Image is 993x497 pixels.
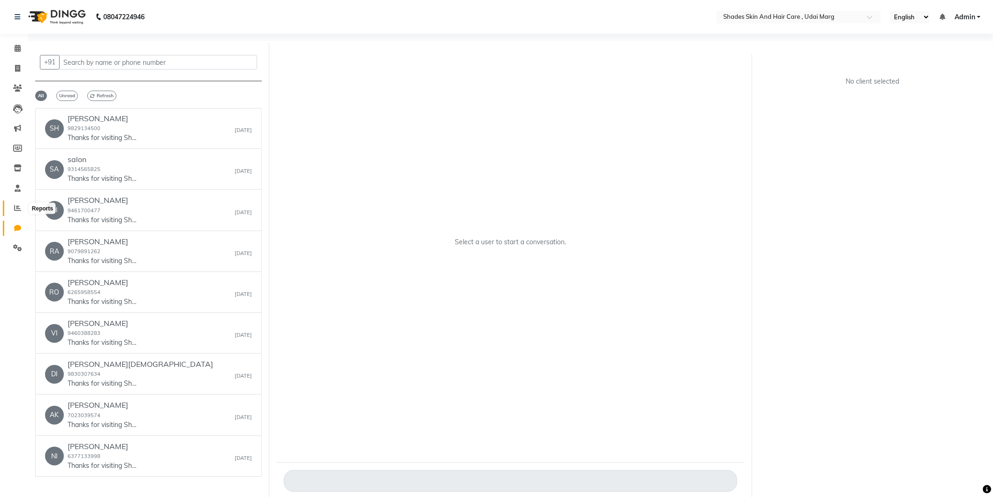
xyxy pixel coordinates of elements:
div: RO [45,283,64,302]
small: [DATE] [235,167,252,175]
small: 9460388283 [68,330,100,336]
p: Thanks for visiting Shades skin and hair care . Your bill amount is 110. Please review us on goog... [68,133,138,143]
h6: [PERSON_NAME][DEMOGRAPHIC_DATA] [68,360,213,369]
h6: salon [68,155,138,164]
h6: [PERSON_NAME] [68,319,138,328]
input: Search by name or phone number [59,55,257,70]
small: 6377133998 [68,453,100,459]
button: +91 [40,55,60,70]
p: Thanks for visiting Shades skin and hair care . Your bill amount is 600. Please review us on goog... [68,420,138,430]
span: Admin [955,12,975,22]
p: Thanks for visiting Shades skin and hair care . Your bill amount is 350. Please review us on goog... [68,297,138,307]
small: [DATE] [235,454,252,462]
div: RA [45,242,64,261]
small: 9829134500 [68,125,100,132]
div: SA [45,160,64,179]
small: [DATE] [235,126,252,134]
div: VI [45,324,64,343]
small: 9830307634 [68,371,100,377]
img: logo [24,4,88,30]
h6: [PERSON_NAME] [68,237,138,246]
h6: [PERSON_NAME] [68,196,138,205]
div: DI [45,365,64,384]
h6: [PERSON_NAME] [68,442,138,451]
small: [DATE] [235,331,252,339]
small: 9461700477 [68,207,100,214]
p: Thanks for visiting Shades skin and hair care . Your bill amount is 2490. Please review us on goo... [68,338,138,348]
small: [DATE] [235,249,252,257]
b: 08047224946 [103,4,145,30]
span: Unread [56,91,78,101]
p: Thanks for visiting Shades skin and hair care . Your bill amount is 3100. Please review us on goo... [68,461,138,471]
p: Thanks for visiting Shades skin and hair care . Your bill amount is 6500. Please review us on goo... [68,256,138,266]
div: No client selected [782,77,963,86]
div: Reports [30,203,55,214]
small: 9314565825 [68,166,100,172]
p: Thanks for visiting Shades skin and hair care . Your bill amount is 80. Please review us on googl... [68,174,138,184]
small: [DATE] [235,290,252,298]
div: SH [45,119,64,138]
h6: [PERSON_NAME] [68,114,138,123]
small: [DATE] [235,209,252,217]
small: 7023039574 [68,412,100,419]
span: Refresh [87,91,116,101]
h6: [PERSON_NAME] [68,278,138,287]
small: [DATE] [235,413,252,421]
span: All [35,91,47,101]
small: 6265958554 [68,289,100,295]
small: [DATE] [235,372,252,380]
div: AK [45,406,64,425]
p: Thanks for visiting Shades skin and hair care . Your bill amount is 350. Please review us on goog... [68,215,138,225]
small: 9079891262 [68,248,100,255]
p: Select a user to start a conversation. [455,237,566,247]
div: NI [45,447,64,466]
h6: [PERSON_NAME] [68,401,138,410]
p: Thanks for visiting Shades skin and hair care . Your bill amount is 350. Please review us on goog... [68,379,138,388]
